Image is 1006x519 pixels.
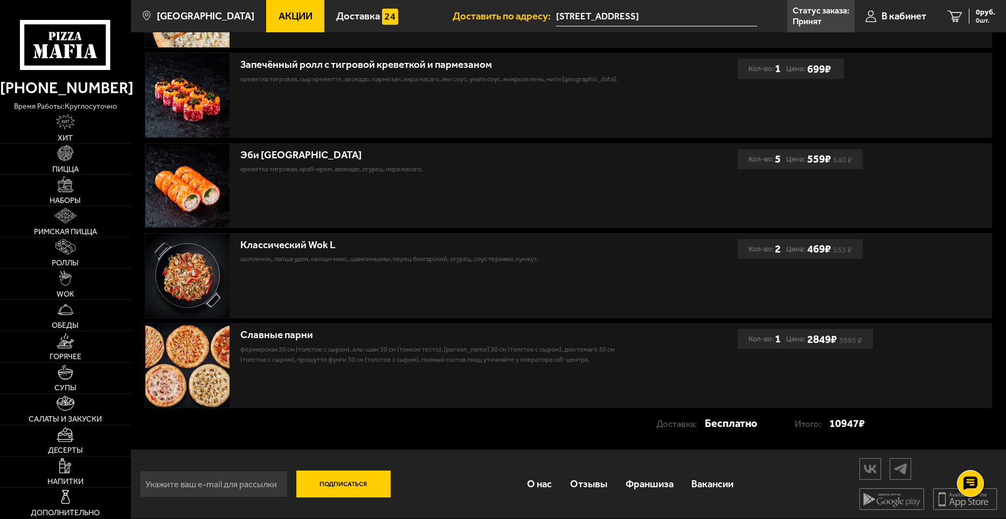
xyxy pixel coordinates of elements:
[240,59,637,71] div: Запечённый ролл с тигровой креветкой и пармезаном
[748,59,781,79] div: Кол-во:
[748,239,781,259] div: Кол-во:
[34,228,97,235] span: Римская пицца
[793,17,822,26] p: Принят
[240,74,637,84] p: креветка тигровая, Сыр креметте, авокадо, пармезан, икра масаго, яки соус, унаги соус, микрозелен...
[786,329,805,349] span: Цена:
[860,459,880,478] img: vk
[336,11,380,22] span: Доставка
[775,329,781,349] b: 1
[240,344,637,365] p: Фермерская 30 см (толстое с сыром), Аль-Шам 30 см (тонкое тесто), [PERSON_NAME] 30 см (толстое с ...
[48,446,83,454] span: Десерты
[616,467,683,501] a: Франшиза
[57,290,74,298] span: WOK
[976,9,995,16] span: 0 руб.
[890,459,911,478] img: tg
[748,149,781,169] div: Кол-во:
[775,59,781,79] b: 1
[279,11,313,22] span: Акции
[382,9,398,24] img: 15daf4d41897b9f0e9f617042186c801.svg
[882,11,926,22] span: В кабинет
[786,149,805,169] span: Цена:
[839,338,862,343] s: 3985 ₽
[807,62,831,76] b: 699 ₽
[240,164,637,174] p: креветка тигровая, краб-крем, авокадо, огурец, икра масаго.
[795,414,829,434] p: Итого:
[52,165,79,173] span: Пицца
[807,242,831,256] b: 469 ₽
[775,239,781,259] b: 2
[793,6,849,15] p: Статус заказа:
[58,134,73,142] span: Хит
[52,259,79,266] span: Роллы
[833,247,852,253] s: 553 ₽
[682,467,743,501] a: Вакансии
[31,509,100,516] span: Дополнительно
[561,467,616,501] a: Отзывы
[829,413,865,433] strong: 10947 ₽
[50,197,81,204] span: Наборы
[807,152,831,166] b: 559 ₽
[240,329,637,341] div: Славные парни
[656,414,705,434] p: Доставка:
[775,149,781,169] b: 5
[748,329,781,349] div: Кол-во:
[50,353,81,360] span: Горячее
[833,157,852,163] s: 640 ₽
[52,321,79,329] span: Обеды
[157,11,254,22] span: [GEOGRAPHIC_DATA]
[54,384,77,391] span: Супы
[786,59,805,79] span: Цена:
[240,254,637,264] p: цыпленок, лапша удон, овощи микс, шампиньоны, перец болгарский, огурец, соус терияки, кунжут.
[518,467,561,501] a: О нас
[976,17,995,24] span: 0 шт.
[240,239,637,251] div: Классический Wok L
[556,6,757,26] input: Ваш адрес доставки
[296,471,391,497] button: Подписаться
[786,239,805,259] span: Цена:
[807,333,837,346] b: 2849 ₽
[705,413,757,433] strong: Бесплатно
[47,478,84,485] span: Напитки
[453,11,556,22] span: Доставить по адресу:
[140,471,288,497] input: Укажите ваш e-mail для рассылки
[29,415,102,423] span: Салаты и закуски
[240,149,637,162] div: Эби [GEOGRAPHIC_DATA]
